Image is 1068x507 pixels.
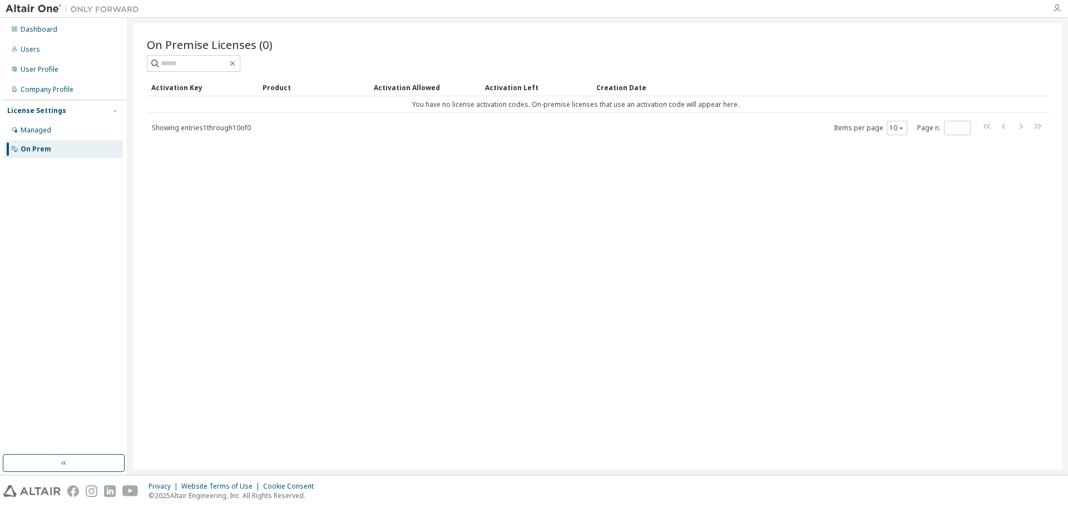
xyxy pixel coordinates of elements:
[21,65,58,74] div: User Profile
[21,126,51,135] div: Managed
[3,485,61,497] img: altair_logo.svg
[263,78,365,96] div: Product
[21,45,40,54] div: Users
[834,121,907,135] span: Items per page
[181,482,263,491] div: Website Terms of Use
[6,3,145,14] img: Altair One
[122,485,139,497] img: youtube.svg
[917,121,971,135] span: Page n.
[21,85,73,94] div: Company Profile
[149,482,181,491] div: Privacy
[889,124,904,132] button: 10
[21,145,51,154] div: On Prem
[104,485,116,497] img: linkedin.svg
[149,491,320,500] p: © 2025 Altair Engineering, Inc. All Rights Reserved.
[7,106,66,115] div: License Settings
[147,96,1005,113] td: You have no license activation codes. On-premise licenses that use an activation code will appear...
[67,485,79,497] img: facebook.svg
[21,25,57,34] div: Dashboard
[596,78,1000,96] div: Creation Date
[86,485,97,497] img: instagram.svg
[263,482,320,491] div: Cookie Consent
[151,78,254,96] div: Activation Key
[147,37,273,52] span: On Premise Licenses (0)
[485,78,587,96] div: Activation Left
[374,78,476,96] div: Activation Allowed
[152,123,251,132] span: Showing entries 1 through 10 of 0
